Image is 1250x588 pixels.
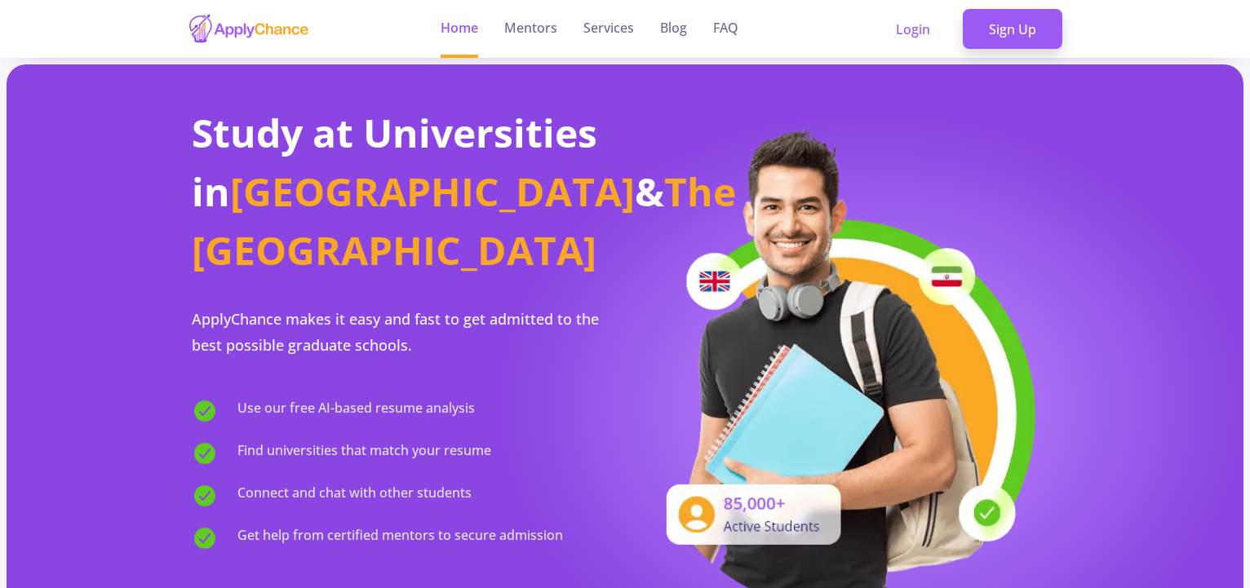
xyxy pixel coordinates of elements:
span: & [635,165,664,218]
a: Login [870,9,956,50]
span: [GEOGRAPHIC_DATA] [230,165,635,218]
span: Study at Universities in [192,106,597,218]
span: ApplyChance makes it easy and fast to get admitted to the best possible graduate schools. [192,309,599,355]
span: Get help from certified mentors to secure admission [237,525,563,551]
a: Sign Up [963,9,1062,50]
span: Connect and chat with other students [237,483,472,509]
img: applychance logo [188,13,310,45]
span: Find universities that match your resume [237,440,491,466]
span: Use our free AI-based resume analysis [237,398,475,424]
